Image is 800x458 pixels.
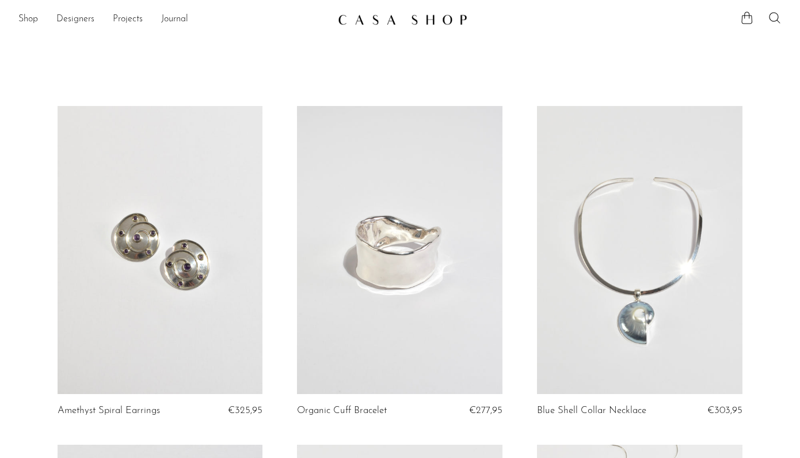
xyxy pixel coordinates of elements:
[161,12,188,27] a: Journal
[469,406,502,415] span: €277,95
[18,10,329,29] ul: NEW HEADER MENU
[18,10,329,29] nav: Desktop navigation
[297,406,387,416] a: Organic Cuff Bracelet
[113,12,143,27] a: Projects
[228,406,262,415] span: €325,95
[18,12,38,27] a: Shop
[707,406,742,415] span: €303,95
[56,12,94,27] a: Designers
[537,406,646,416] a: Blue Shell Collar Necklace
[58,406,160,416] a: Amethyst Spiral Earrings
